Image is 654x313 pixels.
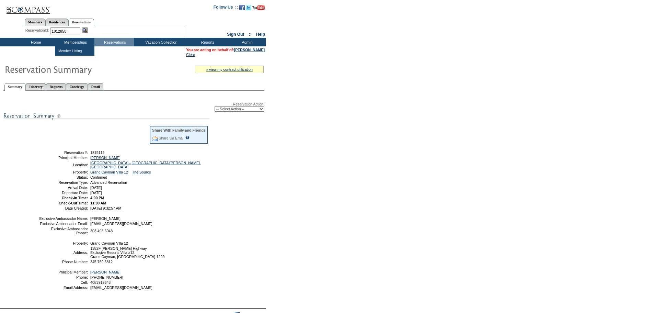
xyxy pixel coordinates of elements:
[159,136,184,140] a: Share via Email
[186,48,265,52] span: You are acting on behalf of:
[90,191,102,195] span: [DATE]
[90,222,152,226] span: [EMAIL_ADDRESS][DOMAIN_NAME]
[246,5,251,10] img: Follow us on Twitter
[90,180,127,185] span: Advanced Reservation
[90,241,128,245] span: Grand Cayman Villa 12
[59,201,88,205] strong: Check-Out Time:
[66,83,88,90] a: Concierge
[152,128,206,132] div: Share With Family and Friends
[3,102,264,112] div: Reservation Action:
[90,216,121,221] span: [PERSON_NAME]
[4,83,26,91] a: Summary
[132,170,151,174] a: The Source
[39,270,88,274] td: Principal Member:
[90,161,201,169] a: [GEOGRAPHIC_DATA] - [GEOGRAPHIC_DATA][PERSON_NAME], [GEOGRAPHIC_DATA]
[39,216,88,221] td: Exclusive Ambassador Name:
[90,150,105,155] span: 1819119
[39,286,88,290] td: Email Address:
[214,4,238,12] td: Follow Us ::
[186,53,195,57] a: Clear
[25,19,46,26] a: Members
[90,275,123,279] span: [PHONE_NUMBER]
[90,229,113,233] span: 303.493.6048
[46,83,66,90] a: Requests
[39,170,88,174] td: Property:
[94,38,134,46] td: Reservations
[25,27,50,33] div: ReservationId:
[185,136,190,139] input: What is this?
[239,5,245,10] img: Become our fan on Facebook
[90,201,106,205] span: 11:00 AM
[90,270,121,274] a: [PERSON_NAME]
[134,38,187,46] td: Vacation Collection
[239,7,245,11] a: Become our fan on Facebook
[39,241,88,245] td: Property:
[90,260,113,264] span: 345.769.6812
[39,280,88,284] td: Cell:
[90,206,121,210] span: [DATE] 9:32:57 AM
[227,32,244,37] a: Sign Out
[82,27,88,33] img: Reservation Search
[90,246,164,259] span: 1382F [PERSON_NAME] Highway Exclusive Resorts Villa #12 Grand Cayman, [GEOGRAPHIC_DATA]-1209
[90,175,107,179] span: Confirmed
[206,67,253,71] a: » view my contract utilization
[4,62,142,76] img: Reservaton Summary
[227,38,266,46] td: Admin
[90,196,104,200] span: 4:00 PM
[252,7,265,11] a: Subscribe to our YouTube Channel
[39,246,88,259] td: Address:
[90,186,102,190] span: [DATE]
[187,38,227,46] td: Reports
[90,170,128,174] a: Grand Cayman Villa 12
[39,206,88,210] td: Date Created:
[39,156,88,160] td: Principal Member:
[26,83,46,90] a: Itinerary
[249,32,252,37] span: ::
[39,180,88,185] td: Reservation Type:
[90,156,121,160] a: [PERSON_NAME]
[39,175,88,179] td: Status:
[62,196,88,200] strong: Check-In Time:
[39,275,88,279] td: Phone:
[57,48,82,54] td: Member Listing
[55,38,94,46] td: Memberships
[39,161,88,169] td: Location:
[68,19,94,26] a: Reservations
[3,112,209,120] img: subTtlResSummary.gif
[39,186,88,190] td: Arrival Date:
[252,5,265,10] img: Subscribe to our YouTube Channel
[39,260,88,264] td: Phone Number:
[45,19,68,26] a: Residences
[39,150,88,155] td: Reservation #:
[39,191,88,195] td: Departure Date:
[88,83,104,90] a: Detail
[256,32,265,37] a: Help
[246,7,251,11] a: Follow us on Twitter
[39,222,88,226] td: Exclusive Ambassador Email:
[15,38,55,46] td: Home
[234,48,265,52] a: [PERSON_NAME]
[90,286,152,290] span: [EMAIL_ADDRESS][DOMAIN_NAME]
[90,280,111,284] span: 4083919643
[39,227,88,235] td: Exclusive Ambassador Phone:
